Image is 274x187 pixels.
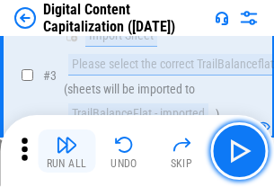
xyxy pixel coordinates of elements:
[56,134,77,156] img: Run All
[225,137,253,165] img: Main button
[38,129,95,173] button: Run All
[113,134,135,156] img: Undo
[47,158,87,169] div: Run All
[171,158,193,169] div: Skip
[68,103,208,125] div: TrailBalanceFlat - imported
[215,11,229,25] img: Support
[238,7,260,29] img: Settings menu
[110,158,137,169] div: Undo
[43,1,208,35] div: Digital Content Capitalization ([DATE])
[85,25,157,47] div: Import Sheet
[43,68,57,83] span: # 3
[153,129,210,173] button: Skip
[171,134,192,156] img: Skip
[95,129,153,173] button: Undo
[14,7,36,29] img: Back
